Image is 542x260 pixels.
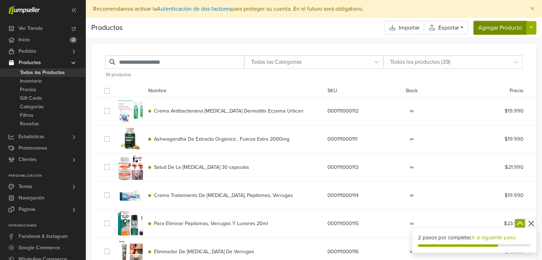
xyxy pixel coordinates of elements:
div: 000111000112 [322,107,394,115]
span: Productos [19,57,41,68]
div: ∞ [394,135,430,143]
div: Para Eliminar Papilomas, Verrugas Y Lunares 20ml000111000115∞$23.999 [104,209,523,238]
div: $19.990 [457,192,529,199]
span: Inicio [19,34,30,46]
div: SKU [322,87,394,95]
div: 000111000116 [322,248,394,256]
span: Todos los Productos [20,68,65,77]
span: Reseñas [20,120,39,128]
span: Filtros [20,111,33,120]
span: Temas [19,181,32,192]
p: Personalización [9,174,85,178]
div: ∞ [394,107,430,115]
button: Close [523,0,542,17]
div: Salud De La [MEDICAL_DATA] 30 capsulas000111000113∞$21.990 [104,153,523,181]
a: Importar [384,21,424,35]
a: Para Eliminar Papilomas, Verrugas Y Lunares 20ml [148,220,268,227]
div: 000111000114 [322,192,394,199]
a: Crema Tratamiento De [MEDICAL_DATA], Papilomas, Verrugas [148,192,293,198]
span: × [530,4,535,14]
span: Salud De La [MEDICAL_DATA] 30 capsulas [154,164,249,170]
span: Ver Tienda [19,23,42,34]
div: 000111000113 [322,163,394,171]
a: Crema Antibacteriana [MEDICAL_DATA] Dermatitis Eczema Urticari [148,108,303,114]
span: Eliminador De [MEDICAL_DATA] De Verrugas [154,249,254,255]
p: Integraciones [9,224,85,228]
div: Todos los productos (39) [387,58,506,66]
div: Nombre [143,87,322,95]
div: $19.990 [457,135,529,143]
a: Autenticación de dos factores [157,5,231,12]
div: Ashwagandha De Extracto Orgánico , Fuerza Extra 2000mg000111000111∞$19.990 [104,125,523,153]
span: Clientes [19,154,37,165]
a: Eliminador De [MEDICAL_DATA] De Verrugas [148,249,254,255]
a: Salud De La [MEDICAL_DATA] 30 capsulas [148,164,249,170]
span: Páginas [19,204,36,215]
div: 000111000111 [322,135,394,143]
div: ∞ [394,163,430,171]
span: Google Commerce [19,242,60,254]
div: $19.990 [457,107,529,115]
div: $23.999 [457,220,529,228]
div: Crema Antibacteriana [MEDICAL_DATA] Dermatitis Eczema Urticari000111000112∞$19.990 [104,97,523,125]
span: Crema Tratamiento De [MEDICAL_DATA], Papilomas, Verrugas [154,192,293,198]
div: ∞ [394,192,430,199]
span: Productos [91,22,123,33]
a: Ashwagandha De Extracto Orgánico , Fuerza Extra 2000mg [148,136,289,142]
span: Precios [20,85,36,94]
span: Para Eliminar Papilomas, Verrugas Y Lunares 20ml [154,220,268,227]
a: Exportar [424,21,468,35]
div: Precio [457,87,529,95]
span: Promociones [19,142,47,154]
button: Agregar Producto [474,21,527,35]
span: Crema Antibacteriana [MEDICAL_DATA] Dermatitis Eczema Urticari [154,108,303,114]
span: Estadísticas [19,131,44,142]
div: $21.990 [457,163,529,171]
div: 2 pasos por completar. [418,234,531,242]
span: Navegación [19,192,45,204]
a: Ir al siguiente paso. [472,234,517,241]
span: Inventario [20,77,42,85]
span: Gift Cards [20,94,42,103]
span: Ashwagandha De Extracto Orgánico , Fuerza Extra 2000mg [154,136,289,142]
span: 39 productos [105,72,131,78]
span: Facebook & Instagram [19,231,68,242]
div: ∞ [394,248,430,256]
div: Crema Tratamiento De [MEDICAL_DATA], Papilomas, Verrugas000111000114∞$19.990 [104,181,523,209]
div: ∞ [394,220,430,228]
div: 000111000115 [322,220,394,228]
span: Categorías [20,103,44,111]
span: 2 [70,37,77,43]
div: Stock [394,87,430,95]
span: Pedidos [19,46,36,57]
